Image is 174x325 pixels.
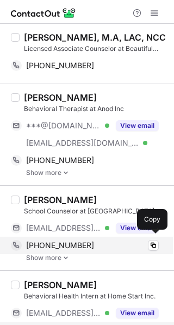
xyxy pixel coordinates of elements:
span: [EMAIL_ADDRESS][DOMAIN_NAME] [26,138,139,148]
div: Behavioral Health Intern at Home Start Inc. [24,291,167,301]
img: - [63,169,69,177]
button: Reveal Button [116,120,159,131]
div: [PERSON_NAME], M.A, LAC, NCC [24,32,166,43]
span: [PHONE_NUMBER] [26,240,94,250]
div: Behavioral Therapist at Anod Inc [24,104,167,114]
a: Show more [26,169,167,177]
div: [PERSON_NAME] [24,279,97,290]
span: [EMAIL_ADDRESS][DOMAIN_NAME] [26,223,101,233]
button: Reveal Button [116,223,159,233]
div: [PERSON_NAME] [24,194,97,205]
img: - [63,254,69,262]
div: School Counselor at [GEOGRAPHIC_DATA] [24,206,167,216]
span: [PHONE_NUMBER] [26,61,94,70]
a: Show more [26,254,167,262]
span: ***@[DOMAIN_NAME] [26,121,101,131]
div: Licensed Associate Counselor at Beautiful Journey Counseling [24,44,167,54]
span: [EMAIL_ADDRESS][DOMAIN_NAME] [26,308,101,318]
span: [PHONE_NUMBER] [26,155,94,165]
img: ContactOut v5.3.10 [11,6,76,19]
button: Reveal Button [116,308,159,318]
div: [PERSON_NAME] [24,92,97,103]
